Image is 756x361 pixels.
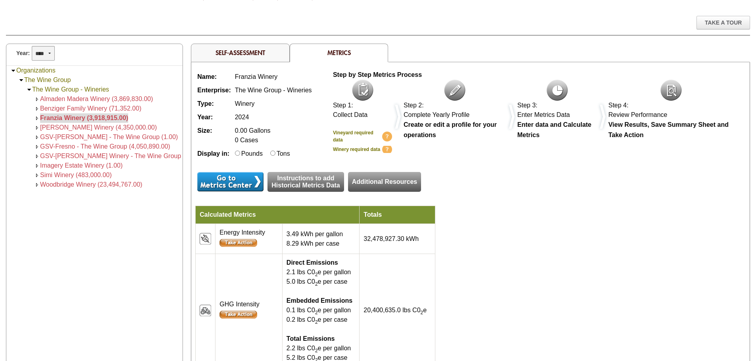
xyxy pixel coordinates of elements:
[287,259,352,361] span: 2.1 lbs C0 e per gallon 5.0 lbs C0 e per case 0.1 lbs C0 e per gallon 0.2 lbs C0 e per case 2.2 l...
[40,153,224,159] a: GSV-[PERSON_NAME] Winery - The Wine Group (1,596,359.00)
[517,101,597,120] div: Step 3: Enter Metrics Data
[195,97,233,111] td: Type:
[404,121,497,138] b: Create or edit a profile for your operations
[40,134,178,140] a: GSV-[PERSON_NAME] - The Wine Group (1.00)
[315,310,318,315] sub: 2
[444,80,466,101] img: icon-complete-profile.png
[40,181,142,188] a: Woodbridge Winery (23,494,767.00)
[392,102,404,132] img: dividers.png
[333,147,380,152] b: Winery required data
[40,172,112,178] a: Simi Winery (483,000.00)
[315,348,318,353] sub: 2
[16,67,56,74] a: Organizations
[196,206,360,224] td: Calculated Metrics
[215,48,265,57] a: Self-Assessment
[219,311,257,319] input: Submit
[608,101,734,120] div: Step 4: Review Performance
[32,86,109,93] a: The Wine Group - Wineries
[315,319,318,325] sub: 2
[40,96,153,102] a: Almaden Madera Winery (3,869,830.00)
[287,297,352,304] b: Embedded Emissions
[277,150,290,157] label: Tons
[235,73,278,80] span: Franzia Winery
[219,239,257,247] input: Submit
[287,335,335,342] b: Total Emissions
[40,143,170,150] a: GSV-Fresno - The Wine Group (4,050,890.00)
[421,310,423,315] sub: 2
[364,307,427,313] span: 20,400,635.0 lbs C0 e
[195,147,233,160] td: Display in:
[364,235,419,242] span: 32,478,927.30 kWh
[195,111,233,124] td: Year:
[200,233,211,244] img: icon_resources_energy-2.png
[215,224,283,254] td: Energy Intensity
[235,87,312,94] span: The Wine Group - Wineries
[26,87,32,93] img: Collapse The Wine Group - Wineries
[267,172,344,192] a: Instructions to addHistorical Metrics Data
[40,162,123,169] a: Imagery Estate Winery (1.00)
[287,259,338,266] b: Direct Emissions
[315,281,318,287] sub: 2
[352,80,373,101] img: icon-collect-data.png
[506,102,517,132] img: dividers.png
[24,76,71,83] a: The Wine Group
[40,124,157,131] a: [PERSON_NAME] Winery (4,350,000.00)
[348,172,421,192] a: Additional Resources
[40,115,128,121] a: Franzia Winery (3,918,915.00)
[287,231,343,247] span: 3.49 kWh per gallon 8.29 kWh per case
[517,121,592,138] b: Enter data and Calculate Metrics
[333,130,373,143] b: Vineyard required data
[327,48,351,57] span: Metrics
[16,49,30,57] span: Year:
[197,172,264,191] input: Submit
[200,305,211,316] img: icon_resources_ghg-2.png
[404,101,506,120] div: Step 2: Complete Yearly Profile
[10,68,16,74] img: Collapse Organizations
[546,80,568,101] img: icon-metrics.png
[195,70,233,84] td: Name:
[608,121,729,138] b: View Results, Save Summary Sheet and Take Action
[235,114,249,120] span: 2024
[333,101,392,120] div: Step 1: Collect Data
[18,77,24,83] img: Collapse The Wine Group
[235,100,255,107] span: Winery
[597,102,608,132] img: dividers.png
[241,150,263,157] label: Pounds
[195,124,233,147] td: Size:
[315,272,318,277] sub: 2
[235,127,271,143] span: 0.00 Gallons 0 Cases
[333,129,392,143] a: Vineyard required data
[696,16,750,29] div: Take A Tour
[660,80,682,101] img: icon-review.png
[40,105,141,112] a: Benziger Family Winery (71,352.00)
[333,146,392,153] a: Winery required data
[195,84,233,97] td: Enterprise:
[360,206,435,224] td: Totals
[333,71,422,78] b: Step by Step Metrics Process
